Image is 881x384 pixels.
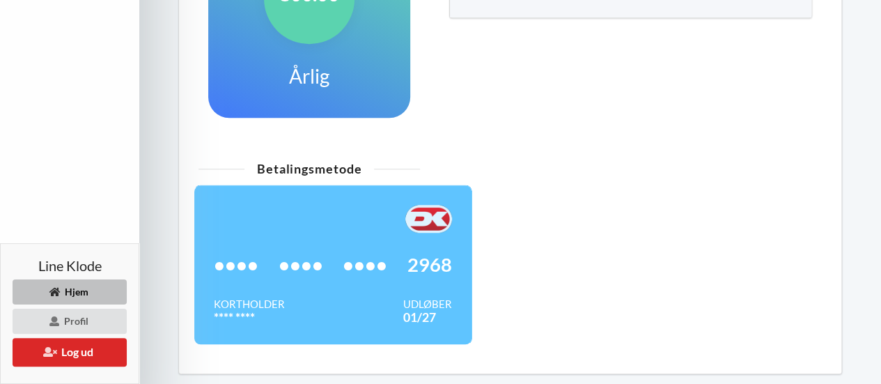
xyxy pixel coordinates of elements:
[279,258,323,272] span: ••••
[38,259,102,272] span: Line Klode
[343,258,387,272] span: ••••
[407,258,452,272] span: 2968
[198,162,420,175] div: Betalingsmetode
[403,311,452,325] div: 01/27
[13,309,127,334] div: Profil
[214,297,285,311] div: Kortholder
[214,258,258,272] span: ••••
[405,205,452,233] img: F+AAQC4Rur0ZFP9BwAAAABJRU5ErkJggg==
[403,297,452,311] div: Udløber
[13,338,127,367] button: Log ud
[13,279,127,305] div: Hjem
[289,63,329,89] h1: Årlig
